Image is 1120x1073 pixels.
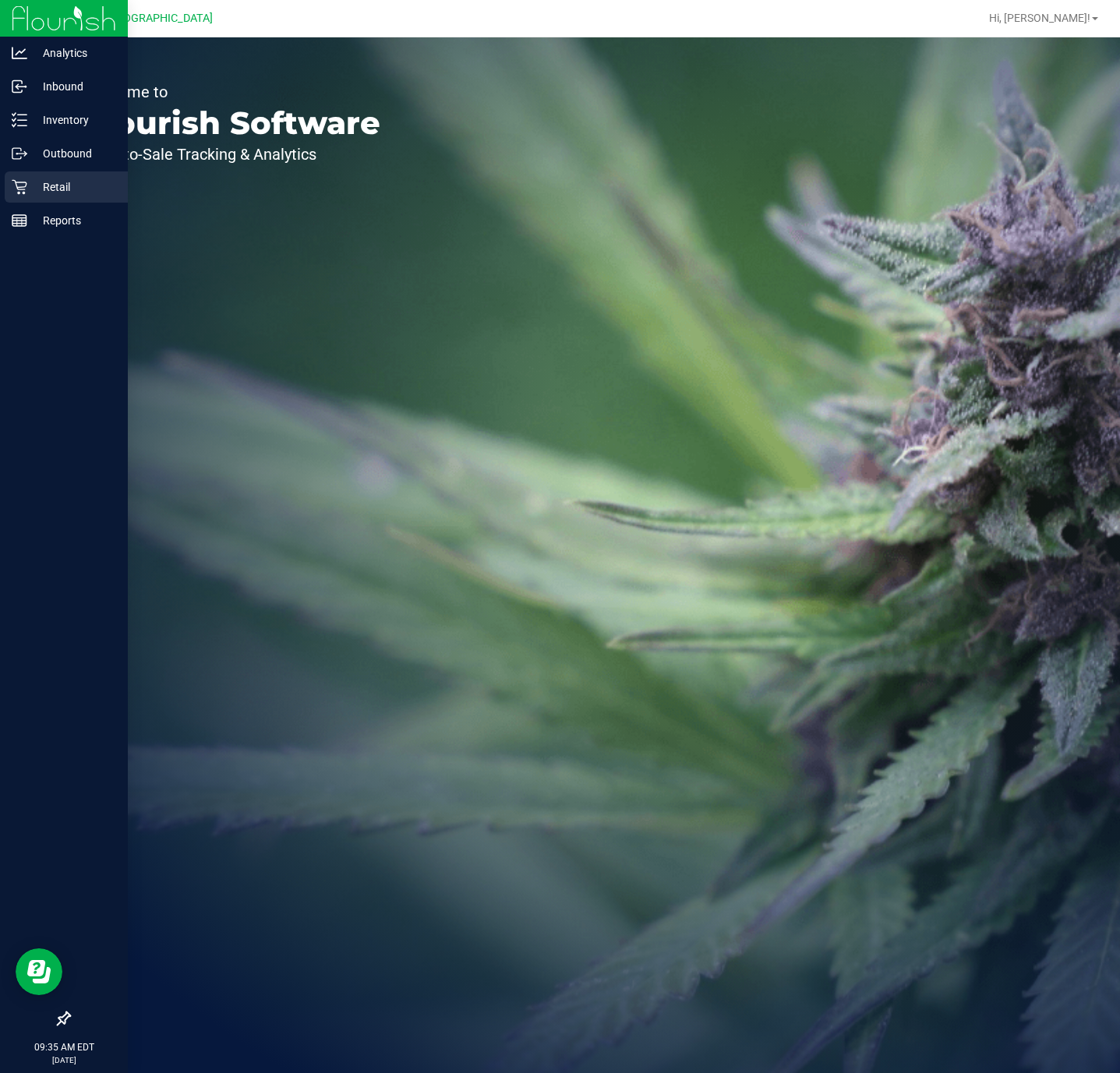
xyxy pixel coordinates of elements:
p: Retail [27,178,121,196]
inline-svg: Retail [12,179,27,195]
inline-svg: Reports [12,213,27,228]
iframe: Resource center [16,948,62,995]
p: Seed-to-Sale Tracking & Analytics [84,146,380,162]
p: Analytics [27,44,121,62]
inline-svg: Inventory [12,112,27,128]
span: Hi, [PERSON_NAME]! [989,12,1090,24]
inline-svg: Analytics [12,45,27,61]
p: Welcome to [84,84,380,100]
inline-svg: Outbound [12,146,27,161]
p: Reports [27,211,121,230]
span: [GEOGRAPHIC_DATA] [106,12,213,25]
p: Outbound [27,144,121,163]
p: Inventory [27,111,121,129]
p: [DATE] [7,1054,121,1066]
p: Inbound [27,77,121,96]
p: 09:35 AM EDT [7,1040,121,1054]
inline-svg: Inbound [12,79,27,94]
p: Flourish Software [84,108,380,139]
